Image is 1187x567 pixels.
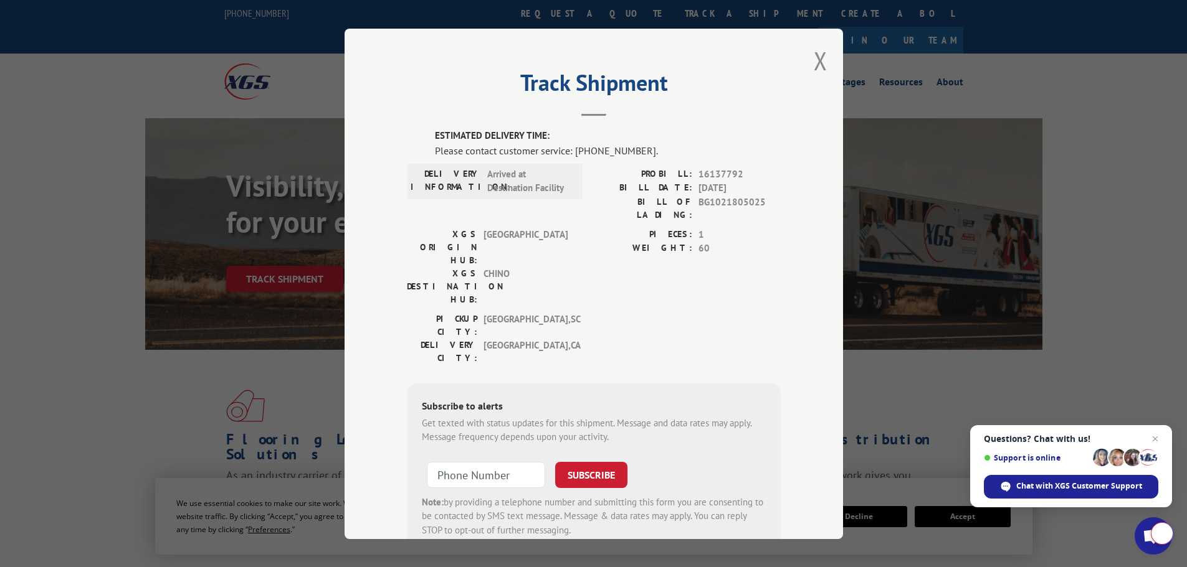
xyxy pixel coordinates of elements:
[984,453,1089,462] span: Support is online
[435,143,781,157] div: Please contact customer service: [PHONE_NUMBER].
[555,461,627,487] button: SUBSCRIBE
[698,241,781,256] span: 60
[422,495,444,507] strong: Note:
[698,227,781,241] span: 1
[698,195,781,221] span: BG1021805025
[427,461,545,487] input: Phone Number
[814,44,827,77] button: Close modal
[1016,480,1142,492] span: Chat with XGS Customer Support
[698,181,781,195] span: [DATE]
[411,167,481,195] label: DELIVERY INFORMATION:
[594,241,692,256] label: WEIGHT:
[594,181,692,195] label: BILL DATE:
[984,434,1158,444] span: Questions? Chat with us!
[407,266,477,306] label: XGS DESTINATION HUB:
[698,167,781,181] span: 16137792
[422,416,766,444] div: Get texted with status updates for this shipment. Message and data rates may apply. Message frequ...
[594,195,692,221] label: BILL OF LADING:
[407,338,477,364] label: DELIVERY CITY:
[407,74,781,98] h2: Track Shipment
[435,129,781,143] label: ESTIMATED DELIVERY TIME:
[484,266,568,306] span: CHINO
[594,167,692,181] label: PROBILL:
[1135,517,1172,555] div: Open chat
[484,338,568,364] span: [GEOGRAPHIC_DATA] , CA
[422,495,766,537] div: by providing a telephone number and submitting this form you are consenting to be contacted by SM...
[1148,431,1163,446] span: Close chat
[407,312,477,338] label: PICKUP CITY:
[484,227,568,266] span: [GEOGRAPHIC_DATA]
[484,312,568,338] span: [GEOGRAPHIC_DATA] , SC
[487,167,571,195] span: Arrived at Destination Facility
[984,475,1158,499] div: Chat with XGS Customer Support
[422,398,766,416] div: Subscribe to alerts
[594,227,692,241] label: PIECES:
[407,227,477,266] label: XGS ORIGIN HUB:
